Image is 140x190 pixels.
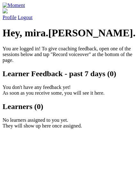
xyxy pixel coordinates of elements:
a: Logout [18,15,33,20]
a: Profile [3,8,137,20]
img: Moment [3,3,25,8]
p: You are logged in! To give coaching feedback, open one of the sessions below and tap "Record voic... [3,46,137,63]
p: You don't have any feedback yet! As soon as you receive some, you will see it here. [3,84,137,96]
img: default_avatar-b4e2223d03051bc43aaaccfb402a43260a3f17acc7fafc1603fdf008d6cba3c9.png [3,8,8,13]
h2: Learners (0) [3,102,137,111]
p: No learners assigned to you yet. They will show up here once assigned. [3,117,137,129]
h1: Hey, mira.[PERSON_NAME]. [3,27,137,39]
h2: Learner Feedback - past 7 days (0) [3,69,137,78]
